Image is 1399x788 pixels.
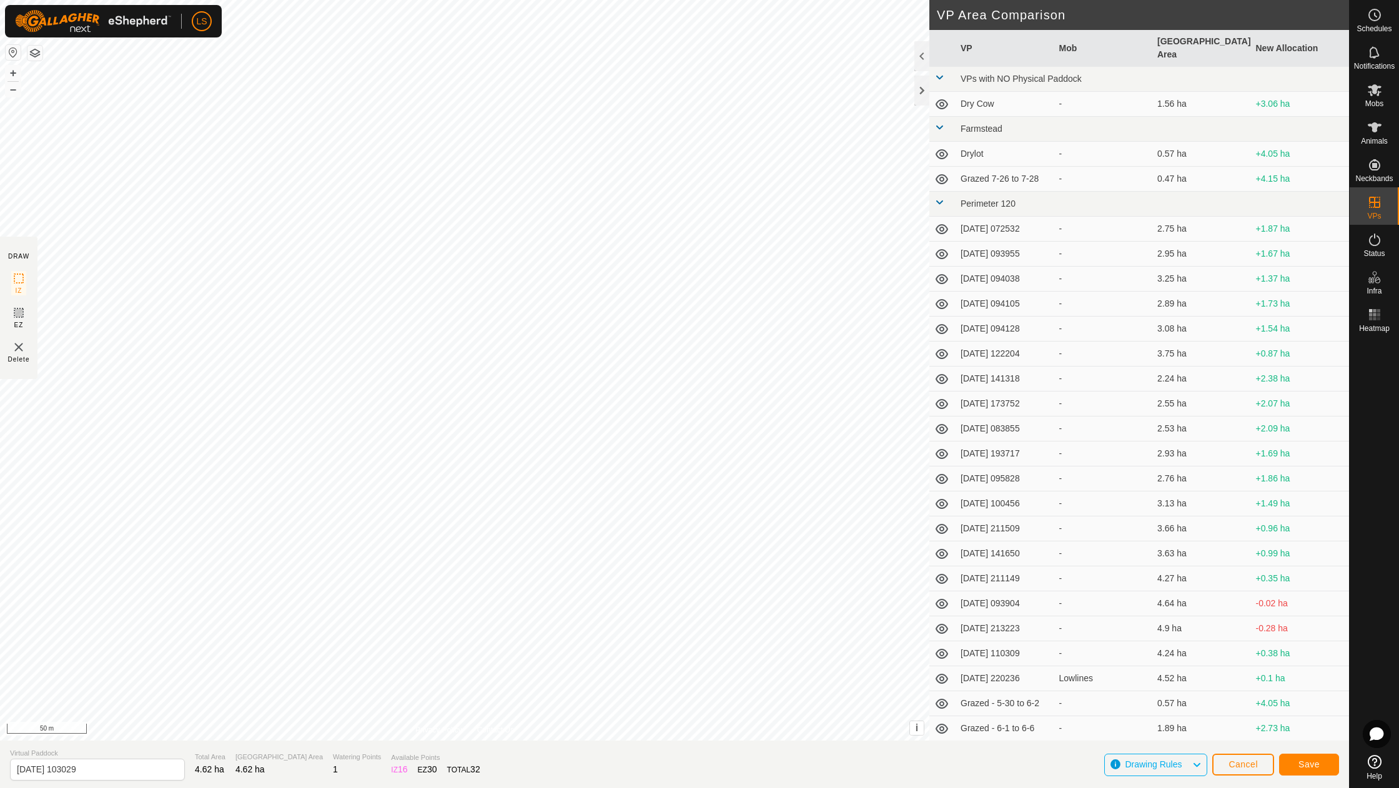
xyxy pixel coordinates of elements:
a: Contact Us [477,724,514,736]
td: 4.64 ha [1152,591,1251,616]
a: Help [1350,750,1399,785]
span: Cancel [1228,759,1258,769]
span: IZ [16,286,22,295]
span: [GEOGRAPHIC_DATA] Area [235,752,323,762]
div: - [1059,97,1148,111]
div: - [1059,322,1148,335]
td: Grazed - 6-1 to 6-6 [956,716,1054,741]
td: Dry Cow [956,92,1054,117]
th: VP [956,30,1054,67]
td: +0.96 ha [1251,516,1350,541]
td: 2.55 ha [1152,392,1251,416]
td: +0.99 ha [1251,541,1350,566]
td: [DATE] 094038 [956,267,1054,292]
span: Perimeter 120 [961,199,1016,209]
td: 4.52 ha [1152,666,1251,691]
td: 0.57 ha [1152,142,1251,167]
td: [DATE] 094105 [956,292,1054,317]
h2: VP Area Comparison [937,7,1349,22]
span: EZ [14,320,24,330]
button: – [6,82,21,97]
td: [DATE] 173752 [956,392,1054,416]
td: +1.37 ha [1251,267,1350,292]
td: 2.53 ha [1152,416,1251,441]
td: +1.87 ha [1251,217,1350,242]
td: [DATE] 193717 [956,441,1054,466]
button: Cancel [1212,754,1274,776]
span: Heatmap [1359,325,1390,332]
div: - [1059,372,1148,385]
th: New Allocation [1251,30,1350,67]
button: Reset Map [6,45,21,60]
span: VPs [1367,212,1381,220]
span: Infra [1367,287,1382,295]
td: [DATE] 072532 [956,217,1054,242]
span: Virtual Paddock [10,748,185,759]
div: - [1059,522,1148,535]
span: Mobs [1365,100,1383,107]
button: Map Layers [27,46,42,61]
div: EZ [418,763,437,776]
div: - [1059,622,1148,635]
span: Schedules [1357,25,1392,32]
td: +2.07 ha [1251,392,1350,416]
td: 1.89 ha [1152,716,1251,741]
span: Animals [1361,137,1388,145]
a: Privacy Policy [415,724,462,736]
span: 32 [470,764,480,774]
span: Available Points [391,752,480,763]
td: 4.24 ha [1152,641,1251,666]
td: 3.13 ha [1152,491,1251,516]
td: [DATE] 100456 [956,491,1054,516]
td: +0.35 ha [1251,566,1350,591]
span: 30 [427,764,437,774]
td: 3.63 ha [1152,541,1251,566]
div: - [1059,497,1148,510]
div: DRAW [8,252,29,261]
td: 2.89 ha [1152,292,1251,317]
span: Save [1298,759,1320,769]
td: [DATE] 093904 [956,591,1054,616]
button: Save [1279,754,1339,776]
div: - [1059,247,1148,260]
td: [DATE] 122204 [956,342,1054,367]
td: +0.38 ha [1251,641,1350,666]
td: [DATE] 094128 [956,317,1054,342]
td: +4.15 ha [1251,167,1350,192]
div: - [1059,647,1148,660]
td: 2.93 ha [1152,441,1251,466]
span: Neckbands [1355,175,1393,182]
td: 0.47 ha [1152,167,1251,192]
td: 2.76 ha [1152,466,1251,491]
th: [GEOGRAPHIC_DATA] Area [1152,30,1251,67]
td: [DATE] 220236 [956,666,1054,691]
span: 16 [398,764,408,774]
td: 3.75 ha [1152,342,1251,367]
span: VPs with NO Physical Paddock [961,74,1082,84]
td: +1.86 ha [1251,466,1350,491]
div: IZ [391,763,407,776]
div: - [1059,397,1148,410]
td: [DATE] 141650 [956,541,1054,566]
span: Status [1363,250,1385,257]
td: [DATE] 213223 [956,616,1054,641]
div: - [1059,547,1148,560]
div: - [1059,472,1148,485]
div: - [1059,422,1148,435]
td: 1.56 ha [1152,92,1251,117]
td: -0.28 ha [1251,616,1350,641]
div: - [1059,447,1148,460]
td: Grazed - 5-30 to 6-2 [956,691,1054,716]
td: 3.66 ha [1152,516,1251,541]
span: 4.62 ha [235,764,265,774]
td: +2.09 ha [1251,416,1350,441]
span: Notifications [1354,62,1395,70]
img: VP [11,340,26,355]
img: Gallagher Logo [15,10,171,32]
td: +2.38 ha [1251,367,1350,392]
td: Drylot [956,142,1054,167]
td: 2.95 ha [1152,242,1251,267]
td: +1.54 ha [1251,317,1350,342]
td: +0.87 ha [1251,342,1350,367]
div: - [1059,597,1148,610]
